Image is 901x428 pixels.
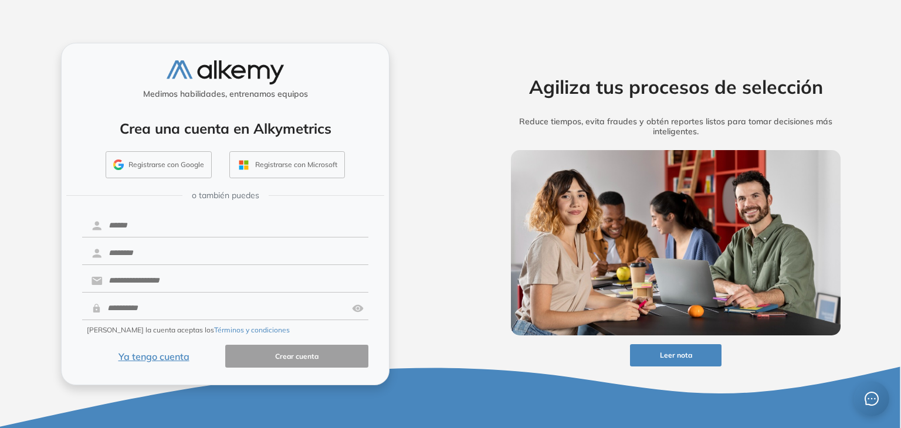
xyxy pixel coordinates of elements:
[167,60,284,84] img: logo-alkemy
[106,151,212,178] button: Registrarse con Google
[214,325,290,335] button: Términos y condiciones
[113,159,124,170] img: GMAIL_ICON
[493,117,859,137] h5: Reduce tiempos, evita fraudes y obtén reportes listos para tomar decisiones más inteligentes.
[630,344,722,367] button: Leer nota
[225,345,368,368] button: Crear cuenta
[229,151,345,178] button: Registrarse con Microsoft
[82,345,225,368] button: Ya tengo cuenta
[77,120,374,137] h4: Crea una cuenta en Alkymetrics
[352,297,364,320] img: asd
[493,76,859,98] h2: Agiliza tus procesos de selección
[192,189,259,202] span: o también puedes
[511,150,841,335] img: img-more-info
[865,392,879,406] span: message
[237,158,250,172] img: OUTLOOK_ICON
[66,89,384,99] h5: Medimos habilidades, entrenamos equipos
[87,325,290,335] span: [PERSON_NAME] la cuenta aceptas los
